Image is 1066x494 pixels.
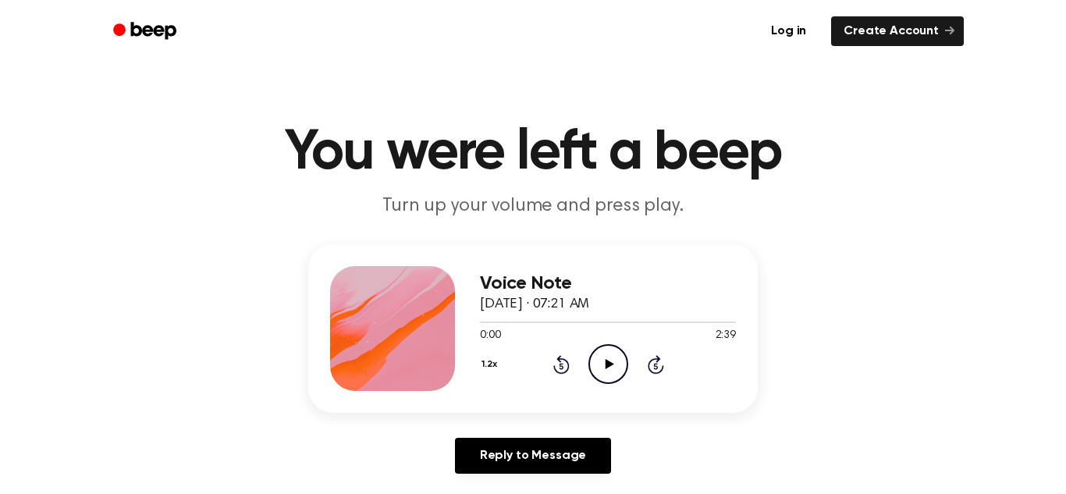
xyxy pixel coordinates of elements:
[455,438,611,474] a: Reply to Message
[480,328,500,344] span: 0:00
[831,16,964,46] a: Create Account
[102,16,190,47] a: Beep
[480,297,589,311] span: [DATE] · 07:21 AM
[755,13,822,49] a: Log in
[233,194,833,219] p: Turn up your volume and press play.
[480,351,503,378] button: 1.2x
[480,273,736,294] h3: Voice Note
[716,328,736,344] span: 2:39
[133,125,933,181] h1: You were left a beep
